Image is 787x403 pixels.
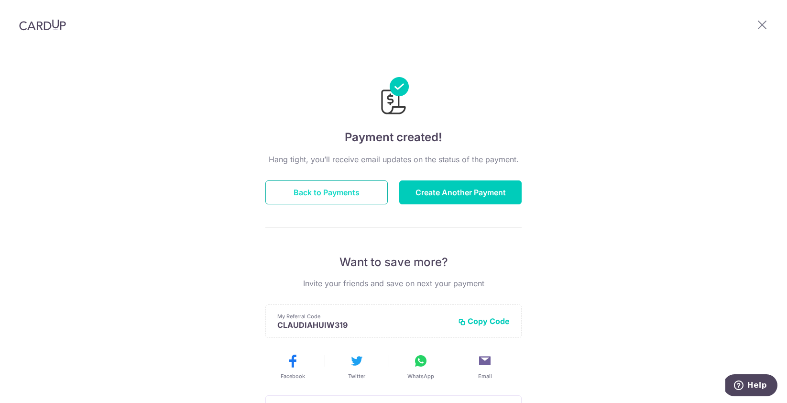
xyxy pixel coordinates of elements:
[265,255,522,270] p: Want to save more?
[277,320,450,330] p: CLAUDIAHUIW319
[264,353,321,380] button: Facebook
[265,278,522,289] p: Invite your friends and save on next your payment
[478,372,492,380] span: Email
[378,77,409,117] img: Payments
[407,372,434,380] span: WhatsApp
[328,353,385,380] button: Twitter
[19,19,66,31] img: CardUp
[265,180,388,204] button: Back to Payments
[393,353,449,380] button: WhatsApp
[265,129,522,146] h4: Payment created!
[348,372,365,380] span: Twitter
[265,154,522,165] p: Hang tight, you’ll receive email updates on the status of the payment.
[281,372,305,380] span: Facebook
[457,353,513,380] button: Email
[277,313,450,320] p: My Referral Code
[725,374,777,398] iframe: Opens a widget where you can find more information
[458,316,510,326] button: Copy Code
[399,180,522,204] button: Create Another Payment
